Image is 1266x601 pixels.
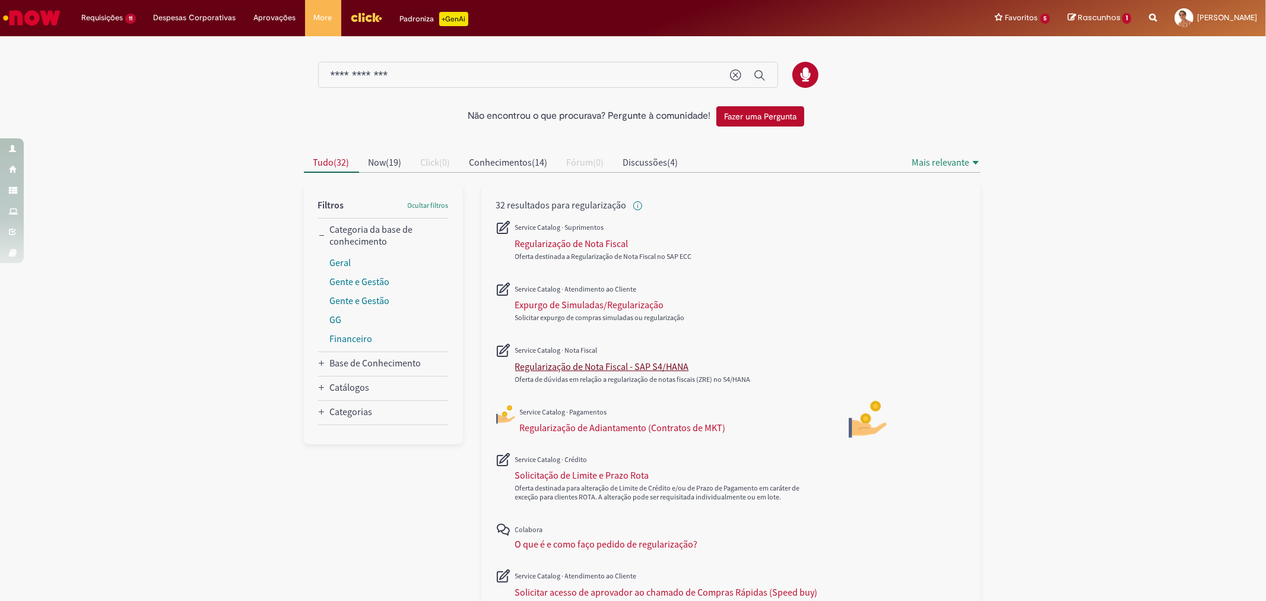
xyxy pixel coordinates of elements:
div: Padroniza [400,12,468,26]
a: Rascunhos [1068,12,1131,24]
span: 5 [1040,14,1051,24]
span: Rascunhos [1078,12,1121,23]
span: 1 [1122,13,1131,24]
img: click_logo_yellow_360x200.png [350,8,382,26]
button: Fazer uma Pergunta [716,106,804,126]
span: Requisições [81,12,123,24]
span: Aprovações [254,12,296,24]
span: Despesas Corporativas [154,12,236,24]
span: Favoritos [1005,12,1038,24]
img: ServiceNow [1,6,62,30]
span: [PERSON_NAME] [1197,12,1257,23]
h2: Não encontrou o que procurava? Pergunte à comunidade! [468,111,710,122]
p: +GenAi [439,12,468,26]
span: 11 [125,14,136,24]
span: More [314,12,332,24]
